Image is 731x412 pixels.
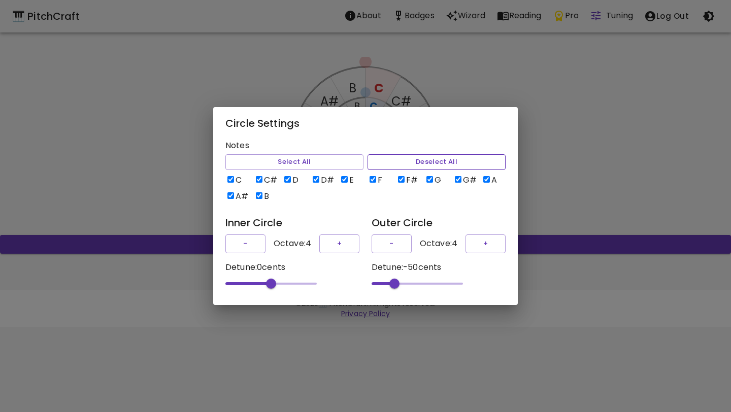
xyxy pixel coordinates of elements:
label: D# [311,174,335,186]
label: E [339,174,363,186]
p: Octave: 4 [274,237,311,250]
input: G# [455,176,461,183]
label: D [282,174,307,186]
p: Notes [225,140,506,152]
h2: Circle Settings [213,107,518,140]
p: Detune: -50 cents [372,261,506,273]
input: A [483,176,490,183]
label: B [254,190,278,202]
label: C# [254,174,278,186]
input: D [284,176,291,183]
input: D# [313,176,319,183]
label: G# [453,174,477,186]
label: A [481,174,506,186]
h6: Inner Circle [225,215,359,231]
button: Deselect All [368,154,506,170]
button: - [225,234,265,253]
input: C [227,176,234,183]
label: C [225,174,250,186]
p: Octave: 4 [420,237,457,250]
label: F [368,174,392,186]
input: C# [256,176,262,183]
input: F# [398,176,405,183]
label: F# [396,174,420,186]
button: Select All [225,154,363,170]
button: + [466,234,506,253]
button: - [372,234,412,253]
p: Detune: 0 cents [225,261,359,273]
input: B [256,192,262,199]
input: A# [227,192,234,199]
input: G [426,176,433,183]
input: E [341,176,348,183]
label: A# [225,190,250,202]
h6: Outer Circle [372,215,506,231]
label: G [424,174,449,186]
input: F [370,176,376,183]
button: + [319,234,359,253]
